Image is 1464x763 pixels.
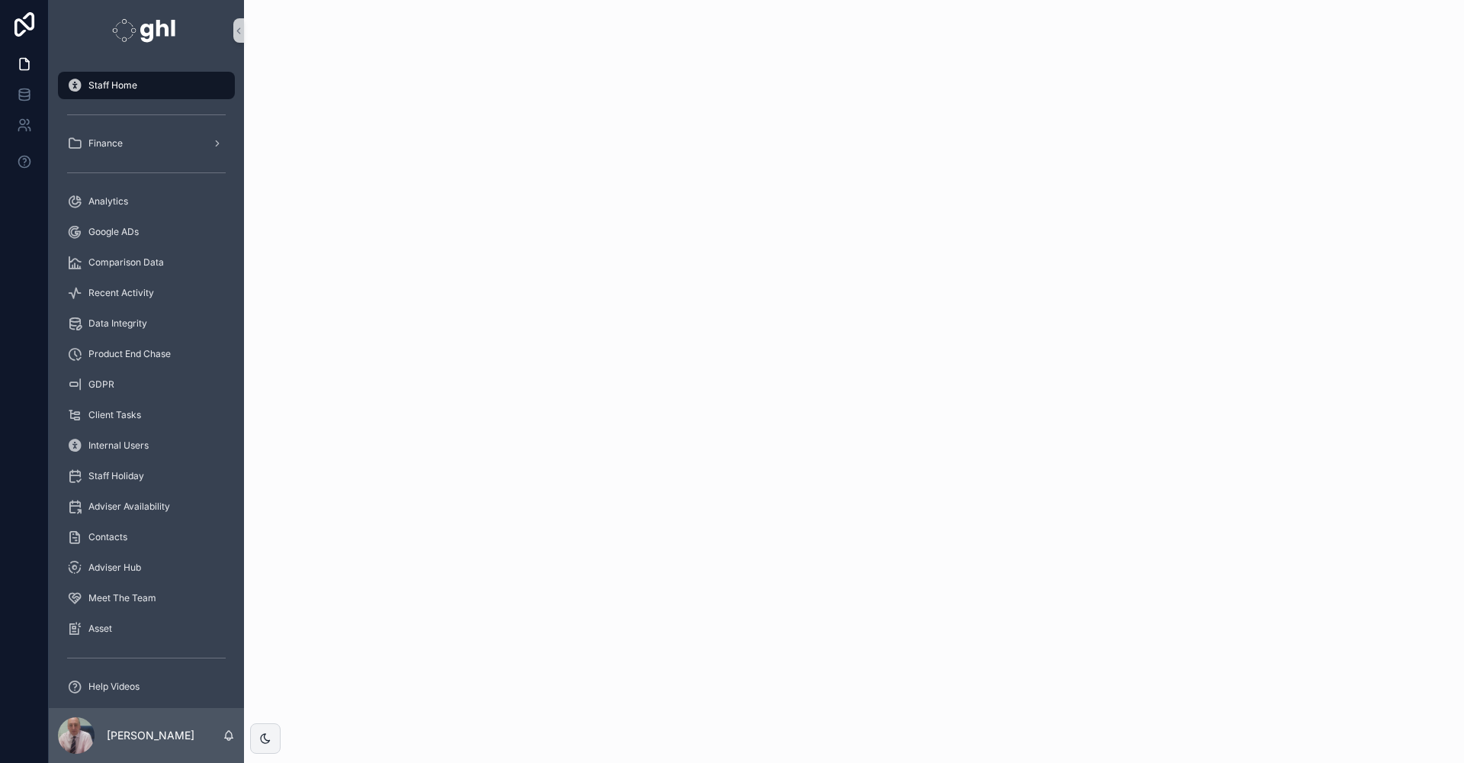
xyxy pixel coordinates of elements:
a: Recent Activity [58,279,235,307]
span: GDPR [88,378,114,391]
span: Meet The Team [88,592,156,604]
span: Staff Holiday [88,470,144,482]
a: Help Videos [58,673,235,700]
a: Google ADs [58,218,235,246]
p: [PERSON_NAME] [107,728,194,743]
span: Google ADs [88,226,139,238]
a: Staff Home [58,72,235,99]
a: Comparison Data [58,249,235,276]
a: Internal Users [58,432,235,459]
a: GDPR [58,371,235,398]
a: Asset [58,615,235,642]
img: App logo [112,18,180,43]
span: Help Videos [88,681,140,693]
span: Data Integrity [88,317,147,330]
span: Adviser Hub [88,562,141,574]
div: scrollable content [49,61,244,708]
a: Client Tasks [58,401,235,429]
span: Contacts [88,531,127,543]
span: Staff Home [88,79,137,92]
span: Internal Users [88,439,149,452]
span: Adviser Availability [88,501,170,513]
a: Contacts [58,523,235,551]
span: Asset [88,623,112,635]
span: Product End Chase [88,348,171,360]
a: Data Integrity [58,310,235,337]
span: Analytics [88,195,128,208]
a: Adviser Availability [58,493,235,520]
span: Recent Activity [88,287,154,299]
a: Finance [58,130,235,157]
span: Finance [88,137,123,150]
span: Client Tasks [88,409,141,421]
a: Product End Chase [58,340,235,368]
span: Comparison Data [88,256,164,269]
a: Meet The Team [58,584,235,612]
a: Adviser Hub [58,554,235,581]
a: Analytics [58,188,235,215]
a: Staff Holiday [58,462,235,490]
